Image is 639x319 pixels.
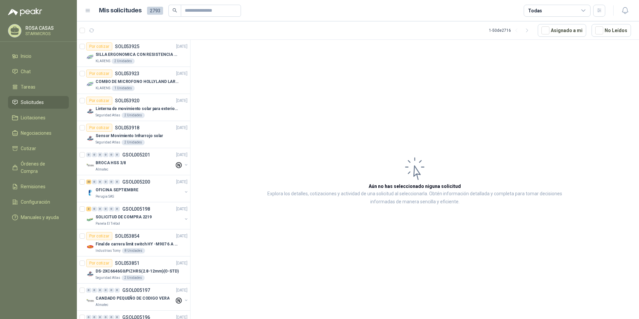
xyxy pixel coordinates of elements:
p: [DATE] [176,71,187,77]
div: 2 Unidades [122,140,145,145]
p: COMBO DE MICROFONO HOLLYLAND LARK M2 [96,79,179,85]
div: 0 [115,152,120,157]
img: Company Logo [86,189,94,197]
div: 0 [115,180,120,184]
span: Manuales y ayuda [21,214,59,221]
a: 0 0 0 0 0 0 GSOL005201[DATE] Company LogoBROCA HSS 3/8Almatec [86,151,189,172]
p: Final de carrera limit switch HY -M907 6 A - 250 V a.c [96,241,179,247]
p: GSOL005197 [122,288,150,293]
img: Company Logo [86,162,94,170]
button: Asignado a mi [538,24,586,37]
span: Configuración [21,198,50,206]
div: 0 [103,152,108,157]
a: Por cotizarSOL053918[DATE] Company LogoSensor Movimiento Infrarrojo solarSeguridad Atlas2 Unidades [77,121,190,148]
span: Órdenes de Compra [21,160,62,175]
div: 2 Unidades [112,59,135,64]
h1: Mis solicitudes [99,6,142,15]
div: 0 [98,180,103,184]
span: 2793 [147,7,163,15]
p: SOL053920 [115,98,139,103]
a: Por cotizarSOL053923[DATE] Company LogoCOMBO DE MICROFONO HOLLYLAND LARK M2KLARENS1 Unidades [77,67,190,94]
p: SILLA ERGONOMICA CON RESISTENCIA A 150KG [96,51,179,58]
p: KLARENS [96,59,110,64]
p: Perugia SAS [96,194,114,199]
p: BROCA HSS 3/8 [96,160,126,166]
a: Solicitudes [8,96,69,109]
a: Remisiones [8,180,69,193]
p: STARMICROS [25,32,67,36]
span: Cotizar [21,145,36,152]
p: ROSA CASAS [25,26,67,30]
a: Configuración [8,196,69,208]
div: 0 [92,207,97,211]
div: 0 [103,207,108,211]
img: Company Logo [86,243,94,251]
div: 2 Unidades [122,113,145,118]
div: 1 Unidades [112,86,135,91]
img: Company Logo [86,216,94,224]
div: 0 [92,152,97,157]
a: Licitaciones [8,111,69,124]
p: Almatec [96,302,108,308]
div: Todas [528,7,542,14]
p: Seguridad Atlas [96,140,120,145]
a: Por cotizarSOL053854[DATE] Company LogoFinal de carrera limit switch HY -M907 6 A - 250 V a.cIndu... [77,229,190,256]
a: Órdenes de Compra [8,157,69,178]
a: Por cotizarSOL053851[DATE] Company LogoDS-2XC6646G0/PIZHRS(2.8-12mm)(O-STD)Seguridad Atlas2 Unidades [77,256,190,284]
p: [DATE] [176,206,187,212]
h3: Aún no has seleccionado niguna solicitud [369,183,461,190]
p: Sensor Movimiento Infrarrojo solar [96,133,163,139]
div: 3 [86,207,91,211]
p: [DATE] [176,287,187,294]
div: 0 [115,207,120,211]
p: SOLICITUD DE COMPRA 2219 [96,214,152,220]
p: SOL053923 [115,71,139,76]
p: KLARENS [96,86,110,91]
span: Negociaciones [21,129,51,137]
div: Por cotizar [86,232,112,240]
div: Por cotizar [86,259,112,267]
div: 0 [86,152,91,157]
p: SOL053918 [115,125,139,130]
a: Negociaciones [8,127,69,139]
span: Licitaciones [21,114,45,121]
a: 0 0 0 0 0 0 GSOL005197[DATE] Company LogoCANDADO PEQUEÑO DE CODIGO VERAAlmatec [86,286,189,308]
p: Industrias Tomy [96,248,121,253]
div: 0 [92,180,97,184]
a: 20 0 0 0 0 0 GSOL005200[DATE] Company LogoOFICINA SEPTIEMBREPerugia SAS [86,178,189,199]
p: GSOL005200 [122,180,150,184]
p: GSOL005201 [122,152,150,157]
a: Por cotizarSOL053920[DATE] Company LogoLinterna de movimiento solar para exteriores con 77 ledsSe... [77,94,190,121]
p: [DATE] [176,98,187,104]
p: [DATE] [176,152,187,158]
span: Remisiones [21,183,45,190]
div: 0 [103,288,108,293]
img: Company Logo [86,297,94,305]
img: Company Logo [86,134,94,142]
div: Por cotizar [86,70,112,78]
p: OFICINA SEPTIEMBRE [96,187,138,193]
div: Por cotizar [86,97,112,105]
p: [DATE] [176,260,187,267]
p: Panela El Trébol [96,221,120,226]
span: Chat [21,68,31,75]
p: GSOL005198 [122,207,150,211]
p: CANDADO PEQUEÑO DE CODIGO VERA [96,295,169,302]
span: Tareas [21,83,35,91]
p: Almatec [96,167,108,172]
div: Por cotizar [86,42,112,50]
div: 0 [109,180,114,184]
a: 3 0 0 0 0 0 GSOL005198[DATE] Company LogoSOLICITUD DE COMPRA 2219Panela El Trébol [86,205,189,226]
p: Seguridad Atlas [96,113,120,118]
a: Cotizar [8,142,69,155]
a: Por cotizarSOL053925[DATE] Company LogoSILLA ERGONOMICA CON RESISTENCIA A 150KGKLARENS2 Unidades [77,40,190,67]
div: 0 [98,288,103,293]
p: Linterna de movimiento solar para exteriores con 77 leds [96,106,179,112]
a: Manuales y ayuda [8,211,69,224]
div: 0 [98,152,103,157]
p: Seguridad Atlas [96,275,120,281]
div: 0 [92,288,97,293]
div: 0 [86,288,91,293]
img: Company Logo [86,80,94,88]
div: 20 [86,180,91,184]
